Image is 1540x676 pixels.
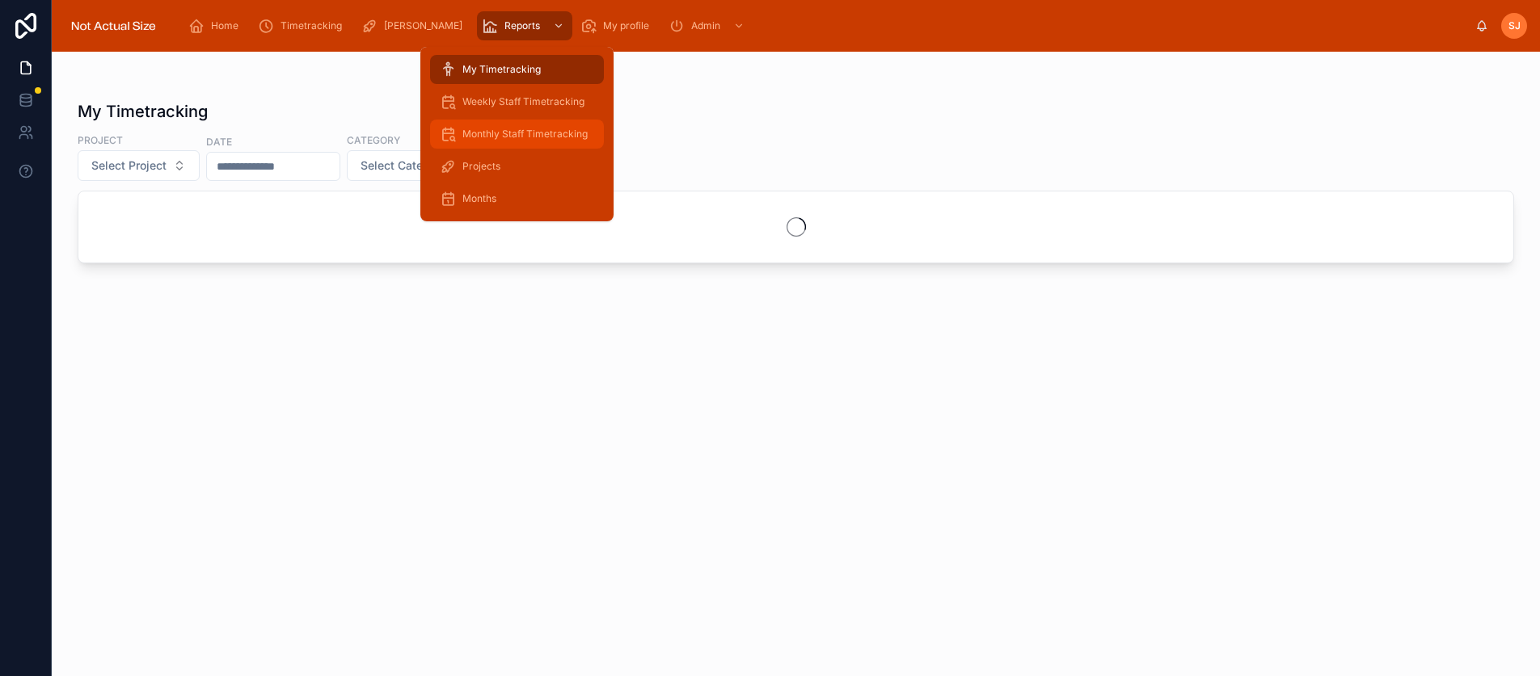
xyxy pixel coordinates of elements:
[78,100,208,123] h1: My Timetracking
[1508,19,1521,32] span: SJ
[603,19,649,32] span: My profile
[462,160,500,173] span: Projects
[206,134,232,149] label: Date
[357,11,474,40] a: [PERSON_NAME]
[91,157,167,174] span: Select Project
[664,11,753,40] a: Admin
[430,152,604,181] a: Projects
[211,19,238,32] span: Home
[691,19,720,32] span: Admin
[281,19,342,32] span: Timetracking
[462,95,584,108] span: Weekly Staff Timetracking
[253,11,353,40] a: Timetracking
[430,55,604,84] a: My Timetracking
[184,11,250,40] a: Home
[347,150,480,181] button: Select Button
[430,87,604,116] a: Weekly Staff Timetracking
[384,19,462,32] span: [PERSON_NAME]
[462,63,541,76] span: My Timetracking
[430,184,604,213] a: Months
[65,13,162,39] img: App logo
[462,192,496,205] span: Months
[477,11,572,40] a: Reports
[347,132,400,147] label: Category
[430,120,604,149] a: Monthly Staff Timetracking
[462,128,588,141] span: Monthly Staff Timetracking
[175,8,1475,44] div: scrollable content
[361,157,447,174] span: Select Category
[576,11,660,40] a: My profile
[504,19,540,32] span: Reports
[78,150,200,181] button: Select Button
[78,132,123,147] label: Project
